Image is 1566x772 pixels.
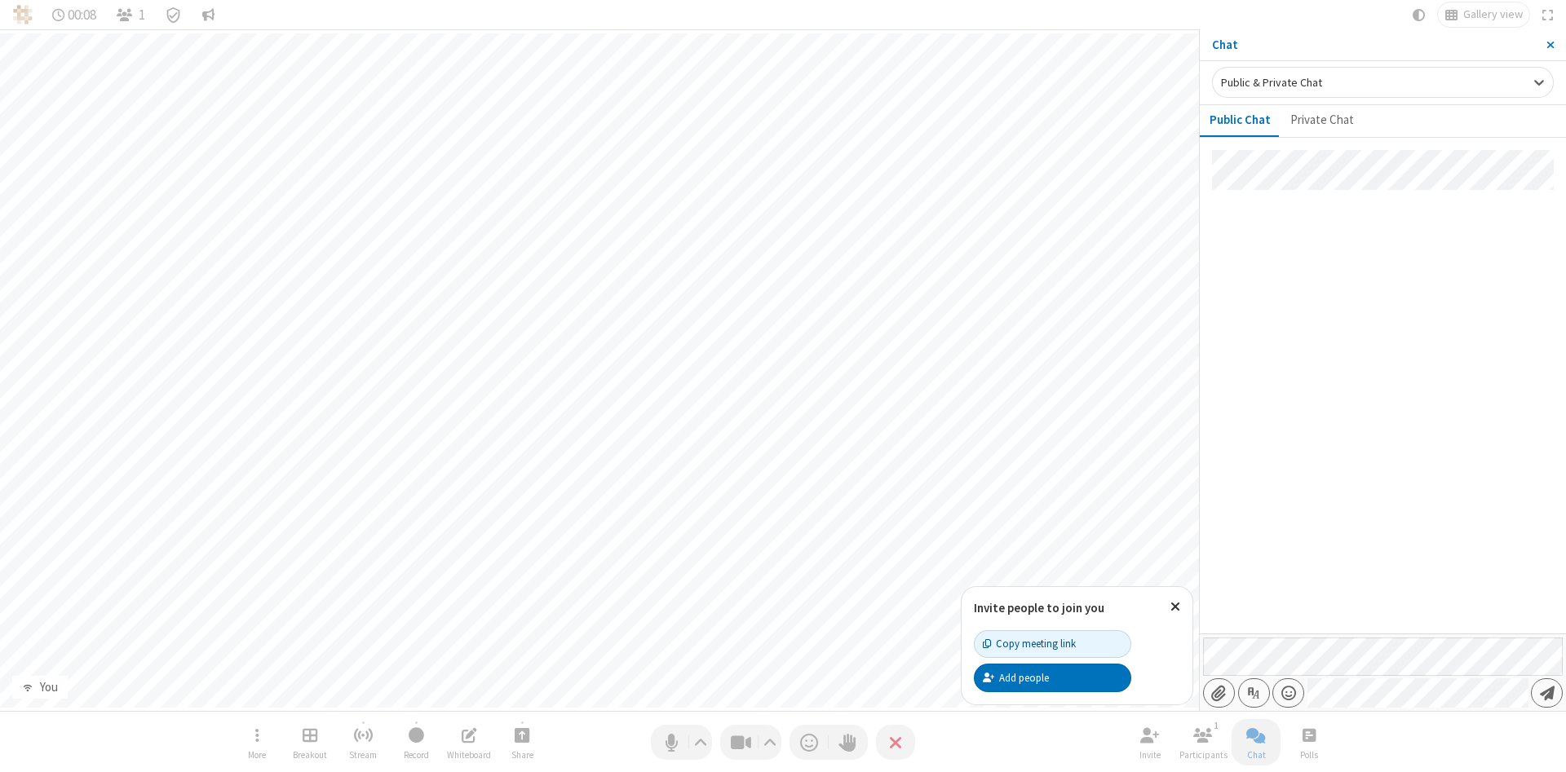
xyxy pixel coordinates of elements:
button: Open participant list [1179,719,1228,765]
button: Conversation [195,2,221,27]
button: Manage Breakout Rooms [285,719,334,765]
button: Start streaming [338,719,387,765]
div: Timer [46,2,104,27]
span: More [248,750,266,760]
button: Open participant list [109,2,152,27]
button: Close sidebar [1534,29,1566,60]
span: Polls [1300,750,1318,760]
span: Participants [1179,750,1228,760]
button: Using system theme [1406,2,1432,27]
span: Whiteboard [447,750,491,760]
button: Copy meeting link [974,630,1131,658]
span: Public & Private Chat [1221,75,1322,90]
button: Close chat [1232,719,1281,765]
img: QA Selenium DO NOT DELETE OR CHANGE [13,5,33,24]
div: Meeting details Encryption enabled [158,2,189,27]
span: Breakout [293,750,327,760]
span: Invite [1139,750,1161,760]
p: Chat [1212,36,1534,55]
button: Video setting [759,725,781,760]
span: 1 [139,7,145,23]
button: Send a reaction [790,725,829,760]
button: Open shared whiteboard [445,719,493,765]
span: Gallery view [1463,8,1523,21]
div: 1 [1210,718,1223,733]
span: Chat [1247,750,1266,760]
button: Open poll [1285,719,1334,765]
button: Fullscreen [1536,2,1560,27]
button: Start sharing [498,719,546,765]
label: Invite people to join you [974,600,1104,615]
button: Public Chat [1200,105,1281,136]
button: Send message [1531,678,1563,708]
span: 00:08 [68,7,96,23]
div: Copy meeting link [983,636,1076,651]
button: Private Chat [1281,105,1364,136]
span: Share [511,750,533,760]
button: Close popover [1158,587,1192,627]
button: Raise hand [829,725,868,760]
button: Audio settings [690,725,712,760]
button: Open menu [1272,678,1304,708]
span: Record [404,750,429,760]
button: Change layout [1438,2,1529,27]
button: Invite participants (Alt+I) [1126,719,1174,765]
button: Show formatting [1238,678,1270,708]
button: End or leave meeting [876,725,915,760]
span: Stream [349,750,377,760]
button: Stop video (Alt+V) [720,725,781,760]
button: Open menu [232,719,281,765]
button: Add people [974,664,1131,691]
button: Start recording [391,719,440,765]
button: Mute (Alt+A) [651,725,712,760]
div: You [33,678,64,697]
